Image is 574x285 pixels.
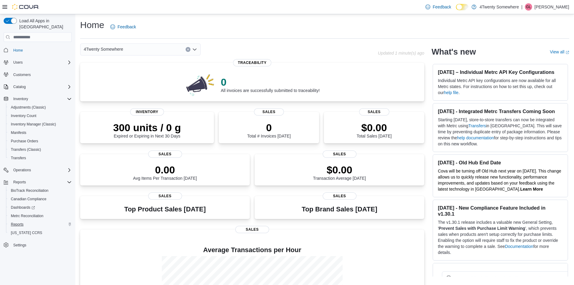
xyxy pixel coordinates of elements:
[185,72,216,97] img: 0
[8,229,45,236] a: [US_STATE] CCRS
[13,84,26,89] span: Catalog
[13,72,31,77] span: Customers
[423,1,453,13] a: Feedback
[11,205,35,210] span: Dashboards
[186,47,190,52] button: Clear input
[439,226,525,231] strong: Prevent Sales with Purchase Limit Warning
[11,130,26,135] span: Manifests
[8,146,43,153] a: Transfers (Classic)
[130,108,164,116] span: Inventory
[11,83,72,90] span: Catalog
[8,204,72,211] span: Dashboards
[133,164,197,181] div: Avg Items Per Transaction [DATE]
[8,229,72,236] span: Washington CCRS
[6,229,74,237] button: [US_STATE] CCRS
[438,117,563,147] p: Starting [DATE], store-to-store transfers can now be integrated with Metrc using in [GEOGRAPHIC_D...
[6,120,74,128] button: Inventory Manager (Classic)
[438,205,563,217] h3: [DATE] - New Compliance Feature Included in v1.30.1
[247,122,290,134] p: 0
[356,122,391,138] div: Total Sales [DATE]
[192,47,197,52] button: Open list of options
[520,187,543,192] a: Learn More
[11,242,29,249] a: Settings
[468,123,486,128] a: Transfers
[11,188,49,193] span: BioTrack Reconciliation
[8,187,72,194] span: BioTrack Reconciliation
[505,244,533,249] a: Documentation
[438,78,563,96] p: Individual Metrc API key configurations are now available for all Metrc states. For instructions ...
[8,154,28,162] a: Transfers
[13,48,23,53] span: Home
[11,179,28,186] button: Reports
[8,154,72,162] span: Transfers
[359,108,389,116] span: Sales
[1,241,74,249] button: Settings
[535,3,569,11] p: [PERSON_NAME]
[11,83,28,90] button: Catalog
[11,71,33,78] a: Customers
[11,166,72,174] span: Operations
[11,113,36,118] span: Inventory Count
[8,187,51,194] a: BioTrack Reconciliation
[6,195,74,203] button: Canadian Compliance
[1,178,74,186] button: Reports
[1,58,74,67] button: Users
[85,246,419,254] h4: Average Transactions per Hour
[6,145,74,154] button: Transfers (Classic)
[438,169,561,192] span: Cova will be turning off Old Hub next year on [DATE]. This change allows us to quickly release ne...
[11,179,72,186] span: Reports
[84,46,123,53] span: 4Twenty Somewhere
[525,3,532,11] div: Glenn Liebau
[438,69,563,75] h3: [DATE] – Individual Metrc API Key Configurations
[11,156,26,160] span: Transfers
[13,60,23,65] span: Users
[1,95,74,103] button: Inventory
[6,154,74,162] button: Transfers
[11,95,72,103] span: Inventory
[550,49,569,54] a: View allExternal link
[378,51,424,55] p: Updated 1 minute(s) ago
[479,3,519,11] p: 4Twenty Somewhere
[6,128,74,137] button: Manifests
[11,122,56,127] span: Inventory Manager (Classic)
[566,51,569,54] svg: External link
[235,226,269,233] span: Sales
[457,135,494,140] a: help documentation
[8,212,72,220] span: Metrc Reconciliation
[8,104,48,111] a: Adjustments (Classic)
[8,121,72,128] span: Inventory Manager (Classic)
[124,206,205,213] h3: Top Product Sales [DATE]
[13,180,26,185] span: Reports
[11,47,25,54] a: Home
[11,71,72,78] span: Customers
[11,222,24,227] span: Reports
[6,103,74,112] button: Adjustments (Classic)
[313,164,366,181] div: Transaction Average [DATE]
[113,122,181,134] p: 300 units / 0 g
[13,97,28,101] span: Inventory
[323,192,356,200] span: Sales
[1,83,74,91] button: Catalog
[8,221,72,228] span: Reports
[302,206,377,213] h3: Top Brand Sales [DATE]
[431,47,476,57] h2: What's new
[11,241,72,249] span: Settings
[11,46,72,54] span: Home
[233,59,271,66] span: Traceability
[8,138,72,145] span: Purchase Orders
[4,43,72,265] nav: Complex example
[13,168,31,173] span: Operations
[247,122,290,138] div: Total # Invoices [DATE]
[8,146,72,153] span: Transfers (Classic)
[8,129,72,136] span: Manifests
[8,212,46,220] a: Metrc Reconciliation
[433,4,451,10] span: Feedback
[11,59,25,66] button: Users
[133,164,197,176] p: 0.00
[221,76,320,88] p: 0
[8,195,72,203] span: Canadian Compliance
[108,21,138,33] a: Feedback
[313,164,366,176] p: $0.00
[13,243,26,248] span: Settings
